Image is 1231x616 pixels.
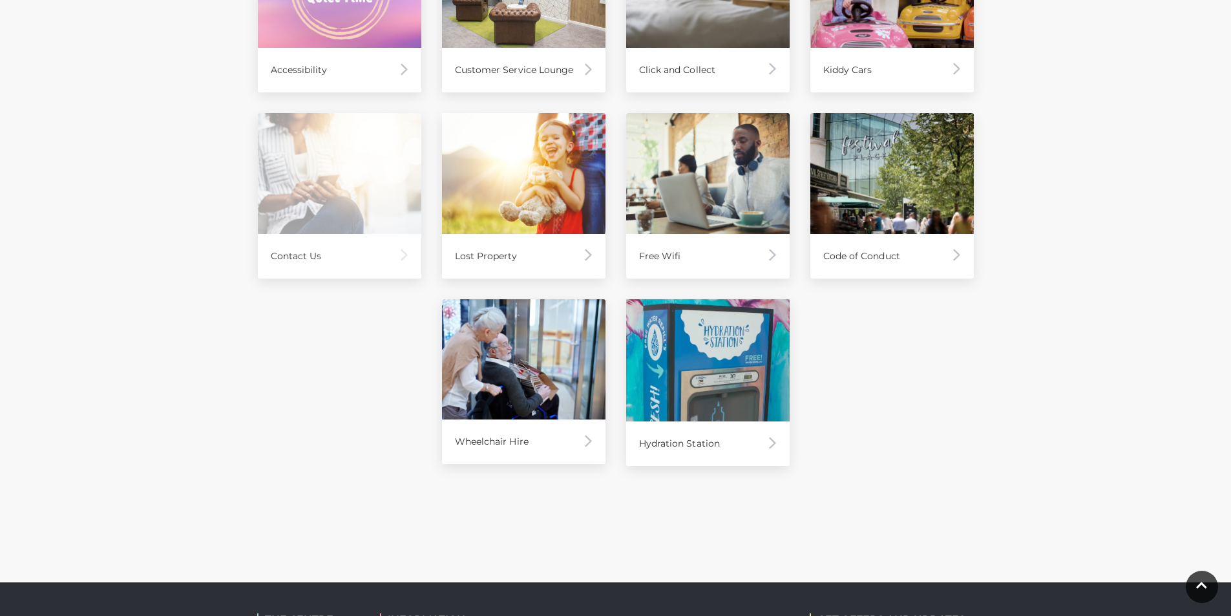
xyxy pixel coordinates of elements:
[442,234,605,279] div: Lost Property
[442,299,605,465] a: Wheelchair Hire
[258,234,421,279] div: Contact Us
[442,420,605,464] div: Wheelchair Hire
[258,113,421,279] a: Contact Us
[626,234,790,279] div: Free Wifi
[626,299,790,467] a: Hydration Station
[442,113,605,279] a: Lost Property
[810,48,974,92] div: Kiddy Cars
[810,234,974,279] div: Code of Conduct
[626,113,790,279] a: Free Wifi
[626,48,790,92] div: Click and Collect
[258,48,421,92] div: Accessibility
[442,48,605,92] div: Customer Service Lounge
[626,421,790,466] div: Hydration Station
[810,113,974,279] a: Code of Conduct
